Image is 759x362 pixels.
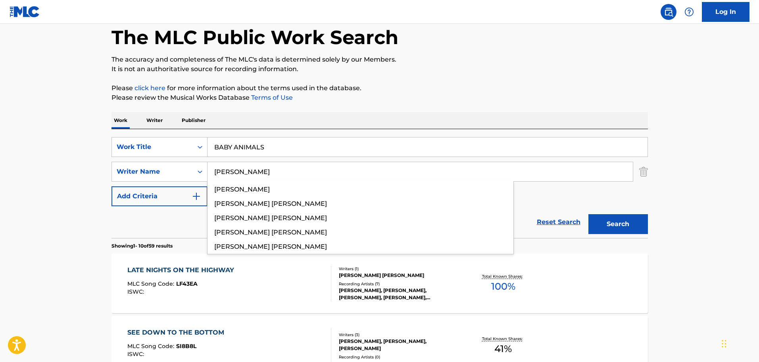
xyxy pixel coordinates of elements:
a: Reset Search [533,213,584,231]
p: It is not an authoritative source for recording information. [111,64,648,74]
iframe: Chat Widget [719,324,759,362]
div: Writer Name [117,167,188,176]
div: [PERSON_NAME] [PERSON_NAME] [339,272,459,279]
div: SEE DOWN TO THE BOTTOM [127,328,228,337]
img: 9d2ae6d4665cec9f34b9.svg [192,192,201,201]
span: SI8B8L [176,343,196,350]
img: help [684,7,694,17]
div: Work Title [117,142,188,152]
div: Writers ( 1 ) [339,266,459,272]
a: Terms of Use [250,94,293,101]
span: ISWC : [127,350,146,358]
p: Please review the Musical Works Database [111,93,648,103]
p: Work [111,112,130,129]
div: Writers ( 3 ) [339,332,459,338]
button: Add Criteria [111,186,208,206]
div: Recording Artists ( 7 ) [339,281,459,287]
button: Search [588,214,648,234]
span: ISWC : [127,288,146,295]
img: search [664,7,673,17]
span: [PERSON_NAME] [PERSON_NAME] [214,243,327,250]
span: MLC Song Code : [127,343,176,350]
div: Drag [722,332,726,356]
span: 41 % [494,342,512,356]
div: [PERSON_NAME], [PERSON_NAME], [PERSON_NAME], [PERSON_NAME], [PERSON_NAME] [339,287,459,301]
p: Writer [144,112,165,129]
span: [PERSON_NAME] [PERSON_NAME] [214,200,327,207]
a: click here [135,84,165,92]
span: 100 % [491,279,515,294]
p: Publisher [179,112,208,129]
div: [PERSON_NAME], [PERSON_NAME], [PERSON_NAME] [339,338,459,352]
p: Total Known Shares: [482,336,525,342]
span: LF43EA [176,280,198,287]
span: [PERSON_NAME] [PERSON_NAME] [214,228,327,236]
a: LATE NIGHTS ON THE HIGHWAYMLC Song Code:LF43EAISWC:Writers (1)[PERSON_NAME] [PERSON_NAME]Recordin... [111,254,648,313]
p: Please for more information about the terms used in the database. [111,83,648,93]
div: LATE NIGHTS ON THE HIGHWAY [127,265,238,275]
span: [PERSON_NAME] [214,186,270,193]
span: [PERSON_NAME] [PERSON_NAME] [214,214,327,222]
a: Public Search [661,4,676,20]
div: Help [681,4,697,20]
img: Delete Criterion [639,162,648,182]
p: Showing 1 - 10 of 59 results [111,242,173,250]
h1: The MLC Public Work Search [111,25,398,49]
div: Recording Artists ( 0 ) [339,354,459,360]
p: Total Known Shares: [482,273,525,279]
form: Search Form [111,137,648,238]
a: Log In [702,2,749,22]
span: MLC Song Code : [127,280,176,287]
img: MLC Logo [10,6,40,17]
p: The accuracy and completeness of The MLC's data is determined solely by our Members. [111,55,648,64]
